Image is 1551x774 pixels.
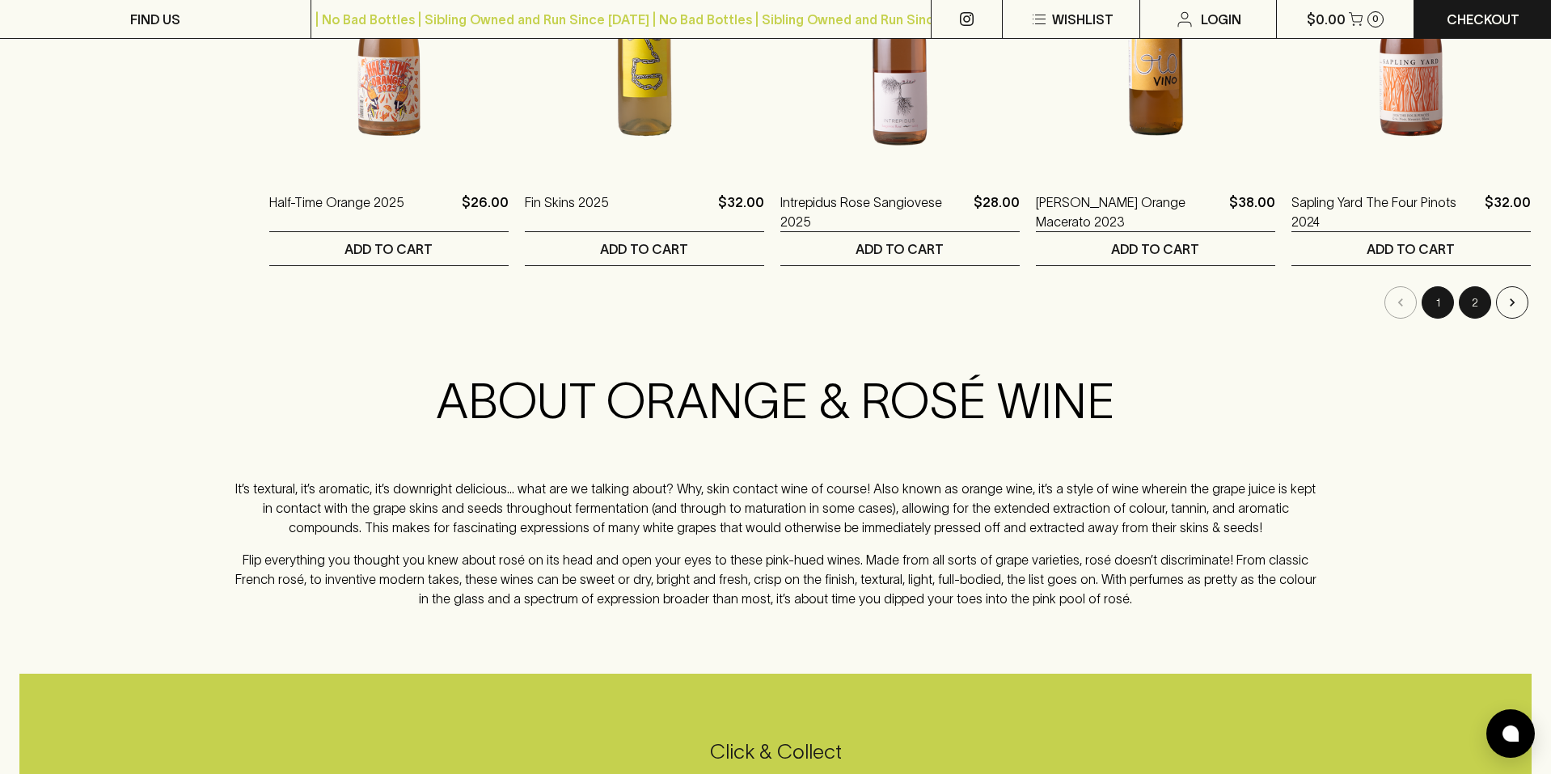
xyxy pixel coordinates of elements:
button: ADD TO CART [525,232,764,265]
p: $38.00 [1229,192,1275,231]
a: Intrepidus Rose Sangiovese 2025 [780,192,967,231]
p: Wishlist [1052,10,1114,29]
p: $26.00 [462,192,509,231]
p: $0.00 [1307,10,1346,29]
p: Login [1201,10,1241,29]
button: page 1 [1422,286,1454,319]
p: ADD TO CART [344,239,433,259]
p: It’s textural, it’s aromatic, it’s downright delicious... what are we talking about? Why, skin co... [233,479,1319,537]
button: Go to page 2 [1459,286,1491,319]
p: 0 [1372,15,1379,23]
p: ADD TO CART [856,239,944,259]
p: FIND US [130,10,180,29]
p: ADD TO CART [1367,239,1455,259]
p: ADD TO CART [600,239,688,259]
button: ADD TO CART [780,232,1020,265]
a: Half-Time Orange 2025 [269,192,404,231]
button: ADD TO CART [1291,232,1531,265]
nav: pagination navigation [269,286,1531,319]
a: Fin Skins 2025 [525,192,609,231]
p: Flip everything you thought you knew about rosé on its head and open your eyes to these pink-hued... [233,550,1319,608]
p: $32.00 [718,192,764,231]
button: ADD TO CART [1036,232,1275,265]
a: Sapling Yard The Four Pinots 2024 [1291,192,1478,231]
button: ADD TO CART [269,232,509,265]
a: [PERSON_NAME] Orange Macerato 2023 [1036,192,1223,231]
button: Go to next page [1496,286,1528,319]
img: bubble-icon [1502,725,1519,742]
p: ADD TO CART [1111,239,1199,259]
h2: ABOUT ORANGE & ROSÉ WINE [233,372,1319,430]
h5: Click & Collect [19,738,1532,765]
p: $28.00 [974,192,1020,231]
p: Checkout [1447,10,1519,29]
p: $32.00 [1485,192,1531,231]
